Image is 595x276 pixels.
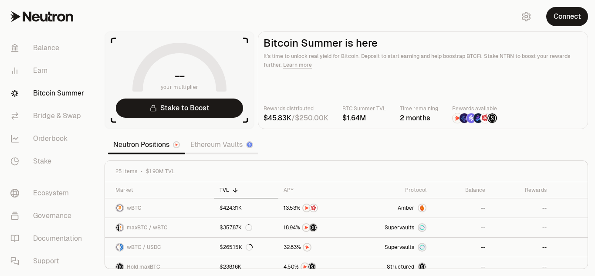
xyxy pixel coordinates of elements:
[342,104,386,113] p: BTC Summer TVL
[355,218,432,237] a: SupervaultsSupervaults
[116,224,119,231] img: maxBTC Logo
[303,204,310,211] img: NTRN
[116,263,123,270] img: maxBTC Logo
[387,263,414,270] span: Structured
[490,218,552,237] a: --
[115,168,137,175] span: 25 items
[116,99,243,118] a: Stake to Boost
[120,244,123,251] img: USDC Logo
[146,168,175,175] span: $1.90M TVL
[264,52,582,69] p: It's time to unlock real yield for Bitcoin. Deposit to start earning and help boostrap BTCFi. Sta...
[3,105,94,127] a: Bridge & Swap
[487,113,497,123] img: Structured Points
[460,113,469,123] img: EtherFi Points
[385,244,414,251] span: Supervaults
[283,61,312,68] a: Learn more
[480,113,490,123] img: Mars Fragments
[264,113,328,123] div: /
[220,204,242,211] div: $424.31K
[247,142,252,147] img: Ethereum Logo
[108,136,185,153] a: Neutron Positions
[355,198,432,218] a: AmberAmber
[400,113,438,123] div: 2 months
[452,104,497,113] p: Rewards available
[301,263,308,270] img: NTRN
[214,238,278,257] a: $265.15K
[127,244,161,251] span: wBTC / USDC
[385,224,414,231] span: Supervaults
[284,243,350,252] button: NTRN
[115,187,209,194] div: Market
[360,187,426,194] div: Protocol
[303,224,310,231] img: NTRN
[3,250,94,273] a: Support
[308,263,315,270] img: Structured Points
[3,127,94,150] a: Orderbook
[546,7,588,26] button: Connect
[398,204,414,211] span: Amber
[127,204,142,211] span: wBTC
[467,113,476,123] img: Solv Points
[105,198,214,218] a: wBTC LogowBTC
[496,187,547,194] div: Rewards
[220,263,241,270] div: $238.16K
[310,224,317,231] img: Structured Points
[304,244,311,251] img: NTRN
[400,104,438,113] p: Time remaining
[284,187,350,194] div: APY
[127,263,160,270] span: Hold maxBTC
[437,187,485,194] div: Balance
[419,263,426,270] img: maxBTC
[419,204,426,211] img: Amber
[310,204,317,211] img: Mars Fragments
[419,224,426,231] img: Supervaults
[419,244,426,251] img: Supervaults
[120,224,123,231] img: wBTC Logo
[220,187,273,194] div: TVL
[278,198,355,218] a: NTRNMars Fragments
[355,238,432,257] a: SupervaultsSupervaults
[3,82,94,105] a: Bitcoin Summer
[127,224,168,231] span: maxBTC / wBTC
[432,198,490,218] a: --
[3,150,94,173] a: Stake
[116,244,119,251] img: wBTC Logo
[175,69,185,83] h1: --
[3,204,94,227] a: Governance
[3,182,94,204] a: Ecosystem
[432,238,490,257] a: --
[220,224,252,231] div: $357.87K
[264,104,328,113] p: Rewards distributed
[284,204,350,212] button: NTRNMars Fragments
[3,59,94,82] a: Earn
[490,198,552,218] a: --
[432,218,490,237] a: --
[220,244,253,251] div: $265.15K
[214,198,278,218] a: $424.31K
[3,227,94,250] a: Documentation
[473,113,483,123] img: Bedrock Diamonds
[161,83,199,92] span: your multiplier
[284,262,350,271] button: NTRNStructured Points
[278,238,355,257] a: NTRN
[453,113,462,123] img: NTRN
[264,37,582,49] h2: Bitcoin Summer is here
[3,37,94,59] a: Balance
[214,218,278,237] a: $357.87K
[278,218,355,237] a: NTRNStructured Points
[116,204,123,211] img: wBTC Logo
[105,218,214,237] a: maxBTC LogowBTC LogomaxBTC / wBTC
[174,142,179,147] img: Neutron Logo
[105,238,214,257] a: wBTC LogoUSDC LogowBTC / USDC
[490,238,552,257] a: --
[284,223,350,232] button: NTRNStructured Points
[185,136,258,153] a: Ethereum Vaults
